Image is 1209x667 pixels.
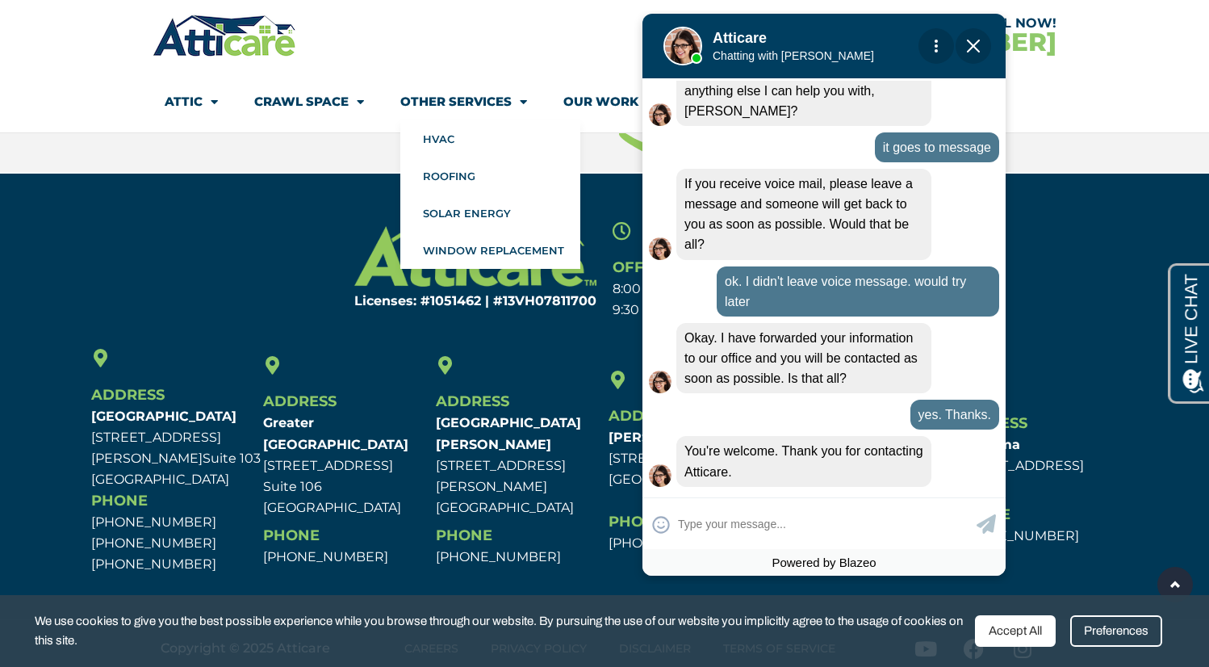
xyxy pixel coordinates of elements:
[609,430,724,445] b: [PERSON_NAME]
[563,83,654,120] a: Our Work
[436,415,581,451] b: [GEOGRAPHIC_DATA][PERSON_NAME]
[91,409,236,424] b: [GEOGRAPHIC_DATA]
[254,83,364,120] a: Crawl Space
[954,434,1119,477] p: [STREET_ADDRESS]
[263,392,337,410] span: Address
[203,451,261,466] span: Suite 103
[400,157,580,195] a: Roofing
[40,13,130,33] span: Opens a chat window
[400,195,580,232] a: Solar Energy
[400,83,527,120] a: Other Services
[609,513,665,531] span: Phone
[604,17,1056,30] div: CALL NOW!
[307,295,597,308] h6: Licenses: #1051462 | #13VH078117​00
[975,615,1056,647] div: Accept All
[35,611,963,651] span: We use cookies to give you the best possible experience while you browse through our website. By ...
[436,413,600,518] p: [STREET_ADDRESS][PERSON_NAME] [GEOGRAPHIC_DATA]
[613,258,728,276] span: Office Hours
[609,427,773,491] p: [STREET_ADDRESS] [GEOGRAPHIC_DATA]
[436,526,492,544] span: Phone
[400,120,580,269] ul: Other Services
[263,415,408,451] b: Greater [GEOGRAPHIC_DATA]
[400,232,580,269] a: Window Replacement
[1070,615,1162,647] div: Preferences
[609,407,682,425] span: Address
[91,492,148,510] span: Phone
[436,392,509,410] span: Address
[91,406,256,491] p: [STREET_ADDRESS][PERSON_NAME] [GEOGRAPHIC_DATA]
[705,10,931,75] div: Atticare
[165,83,218,120] a: Attic
[633,10,1030,584] iframe: Chat Window
[400,120,580,157] a: HVAC
[263,526,320,544] span: Phone
[263,413,428,518] p: [STREET_ADDRESS] Suite 106 [GEOGRAPHIC_DATA]
[613,279,902,321] p: 8:00 am – 5:00 pm (M-F) 9:30 am – 4:00 pm (Sat)
[165,83,1044,120] nav: Menu
[91,386,165,404] span: Address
